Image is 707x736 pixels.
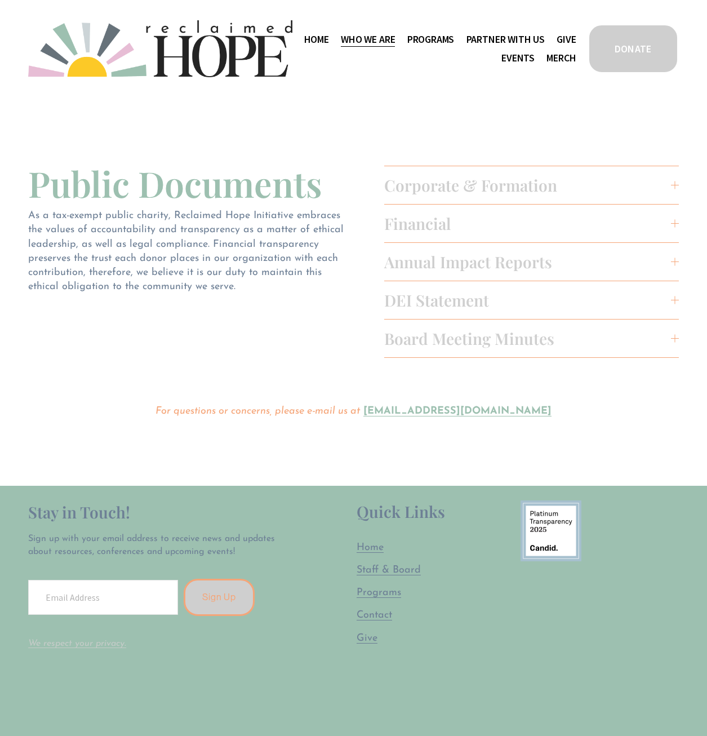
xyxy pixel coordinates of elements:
[202,592,236,602] span: Sign Up
[357,587,401,598] span: Programs
[341,30,395,48] a: folder dropdown
[384,320,679,357] button: Board Meeting Minutes
[155,406,360,416] em: For questions or concerns, please e-mail us at
[384,175,671,196] span: Corporate & Formation
[407,30,455,48] a: folder dropdown
[28,210,347,292] span: As a tax-exempt public charity, Reclaimed Hope Initiative embraces the values of accountability a...
[384,328,671,349] span: Board Meeting Minutes
[357,610,392,620] span: Contact
[588,24,679,74] a: DONATE
[557,30,576,48] a: Give
[407,32,455,48] span: Programs
[384,251,671,272] span: Annual Impact Reports
[384,166,679,204] button: Corporate & Formation
[357,542,384,553] span: Home
[466,30,545,48] a: folder dropdown
[28,500,296,524] h2: Stay in Touch!
[357,565,421,575] span: Staff & Board
[304,30,329,48] a: Home
[357,563,421,577] a: Staff & Board
[357,540,384,555] a: Home
[357,608,392,622] a: Contact
[384,243,679,281] button: Annual Impact Reports
[357,586,401,600] a: Programs
[384,281,679,319] button: DEI Statement
[546,49,576,67] a: Merch
[28,639,126,648] a: We respect your privacy.
[357,501,445,522] span: Quick Links
[28,159,322,207] span: Public Documents
[363,406,552,416] a: [EMAIL_ADDRESS][DOMAIN_NAME]
[384,205,679,242] button: Financial
[28,580,178,615] input: Email Address
[28,533,296,558] p: Sign up with your email address to receive news and updates about resources, conferences and upco...
[184,579,255,616] button: Sign Up
[341,32,395,48] span: Who We Are
[28,20,292,77] img: Reclaimed Hope Initiative
[384,290,671,311] span: DEI Statement
[357,633,377,644] span: Give
[466,32,545,48] span: Partner With Us
[501,49,535,67] a: Events
[357,631,377,645] a: Give
[521,500,581,561] img: 9878580
[384,213,671,234] span: Financial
